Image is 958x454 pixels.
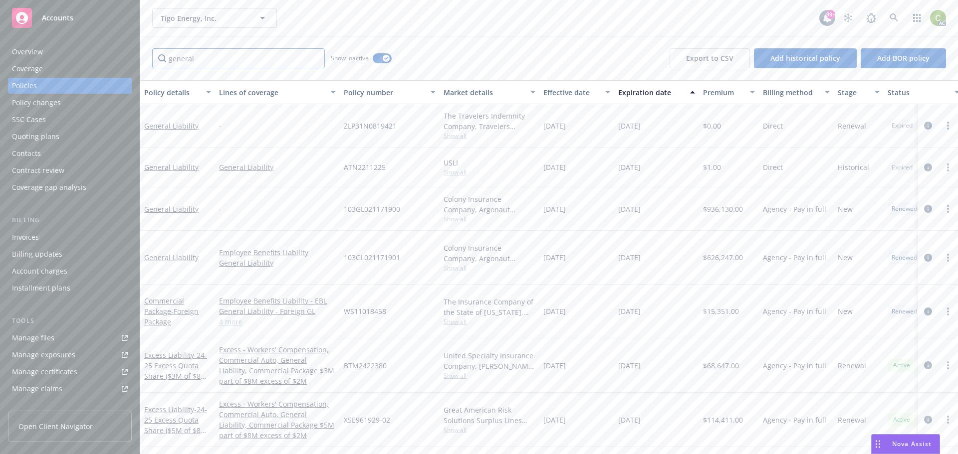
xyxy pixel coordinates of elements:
a: General Liability [144,162,199,172]
a: Report a Bug [861,8,881,28]
span: [DATE] [543,415,566,425]
div: The Insurance Company of the State of [US_STATE], AIG [444,297,535,317]
span: Agency - Pay in full [763,252,826,263]
a: Contract review [8,162,132,178]
span: [DATE] [618,415,641,425]
a: Excess Liability [144,405,209,446]
div: Effective date [543,87,599,98]
span: New [838,252,853,263]
div: USLI [444,157,535,168]
a: circleInformation [922,203,934,215]
a: Employee Benefits Liability - EBL [219,296,336,306]
a: circleInformation [922,252,934,264]
span: [DATE] [543,360,566,371]
span: Agency - Pay in full [763,415,826,425]
div: Billing method [763,87,819,98]
button: Premium [699,80,759,104]
a: Manage exposures [8,347,132,363]
span: - [219,204,222,214]
span: Accounts [42,14,73,22]
div: Installment plans [12,280,70,296]
button: Billing method [759,80,834,104]
div: Expiration date [618,87,684,98]
span: Historical [838,162,869,172]
span: [DATE] [543,162,566,172]
a: Accounts [8,4,132,32]
span: [DATE] [618,204,641,214]
div: Great American Risk Solutions Surplus Lines Insurance Company, Great American Insurance Group, CR... [444,405,535,426]
button: Policy number [340,80,440,104]
span: Active [892,361,912,370]
span: Direct [763,121,783,131]
a: Policy changes [8,95,132,111]
a: more [942,120,954,132]
span: $626,247.00 [703,252,743,263]
div: Status [888,87,949,98]
a: Invoices [8,229,132,245]
div: 99+ [826,10,835,19]
span: $15,351.00 [703,306,739,316]
div: SSC Cases [12,112,46,128]
span: BTM2422380 [344,360,387,371]
a: circleInformation [922,305,934,317]
a: Excess Liability [144,350,209,391]
button: Export to CSV [670,48,750,68]
div: Drag to move [872,435,884,454]
a: more [942,359,954,371]
a: General Liability [144,204,199,214]
a: 4 more [219,316,336,327]
div: Premium [703,87,744,98]
div: Coverage gap analysis [12,179,86,195]
div: Billing [8,215,132,225]
a: Switch app [907,8,927,28]
a: circleInformation [922,359,934,371]
span: Expired [892,163,913,172]
a: Contacts [8,146,132,161]
img: photo [930,10,946,26]
span: Renewed [892,307,917,316]
span: Renewal [838,121,866,131]
button: Nova Assist [871,434,940,454]
span: Renewed [892,204,917,213]
span: ZLP31N0819421 [344,121,397,131]
span: Show all [444,426,535,434]
a: Excess - Workers' Compensation, Commercial Auto, General Liability, Commercial Package $5M part o... [219,399,336,441]
span: Show all [444,168,535,176]
a: circleInformation [922,414,934,426]
a: Manage certificates [8,364,132,380]
span: Show inactive [331,54,369,62]
button: Effective date [539,80,614,104]
a: more [942,305,954,317]
div: Contacts [12,146,41,161]
button: Tigo Energy, Inc. [152,8,277,28]
div: Overview [12,44,43,60]
a: Employee Benefits Liability [219,247,336,258]
button: Policy details [140,80,215,104]
span: Tigo Energy, Inc. [161,13,247,23]
div: The Travelers Indemnity Company, Travelers Insurance [444,111,535,132]
button: Lines of coverage [215,80,340,104]
div: Colony Insurance Company, Argonaut Insurance Company (Argo), CRC Group [444,194,535,215]
a: Search [884,8,904,28]
a: Account charges [8,263,132,279]
div: Account charges [12,263,67,279]
div: Colony Insurance Company, Argonaut Insurance Company (Argo), CRC Group [444,243,535,264]
span: Show all [444,317,535,326]
a: General Liability [219,258,336,268]
a: Commercial Package [144,296,199,326]
a: Excess - Workers' Compensation, Commercial Auto, General Liability, Commercial Package $3M part o... [219,344,336,386]
button: Market details [440,80,539,104]
span: Show all [444,371,535,380]
span: $1.00 [703,162,721,172]
div: Invoices [12,229,39,245]
a: Overview [8,44,132,60]
span: Agency - Pay in full [763,306,826,316]
a: Coverage [8,61,132,77]
div: United Specialty Insurance Company, [PERSON_NAME] Insurance, CRC Group [444,350,535,371]
span: - Foreign Package [144,306,199,326]
span: Add historical policy [770,53,840,63]
a: General Liability [144,253,199,262]
span: Renewal [838,415,866,425]
span: $0.00 [703,121,721,131]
